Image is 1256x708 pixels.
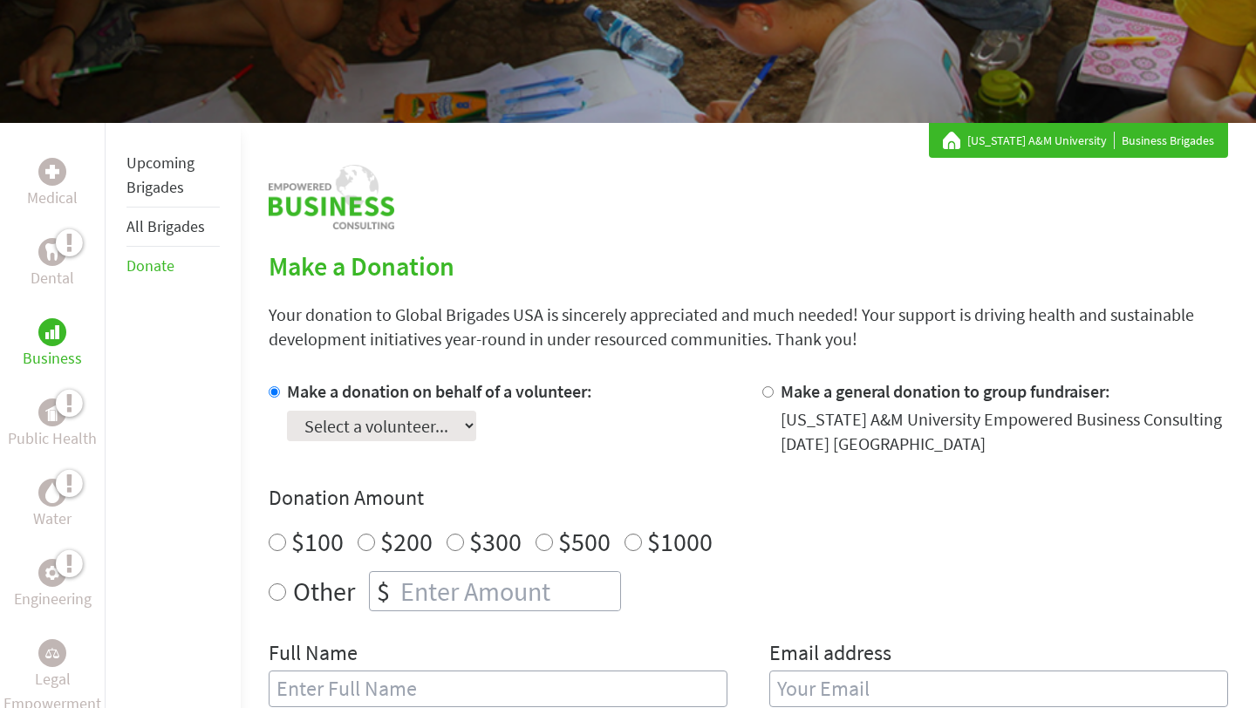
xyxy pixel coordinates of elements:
[38,559,66,587] div: Engineering
[126,208,220,247] li: All Brigades
[769,639,891,671] label: Email address
[27,158,78,210] a: MedicalMedical
[14,559,92,611] a: EngineeringEngineering
[31,238,74,290] a: DentalDental
[269,671,727,707] input: Enter Full Name
[33,507,72,531] p: Water
[45,482,59,502] img: Water
[781,380,1110,402] label: Make a general donation to group fundraiser:
[370,572,397,610] div: $
[269,484,1228,512] h4: Donation Amount
[781,407,1228,456] div: [US_STATE] A&M University Empowered Business Consulting [DATE] [GEOGRAPHIC_DATA]
[469,525,522,558] label: $300
[31,266,74,290] p: Dental
[967,132,1115,149] a: [US_STATE] A&M University
[45,648,59,658] img: Legal Empowerment
[33,479,72,531] a: WaterWater
[269,639,358,671] label: Full Name
[45,566,59,580] img: Engineering
[397,572,620,610] input: Enter Amount
[38,238,66,266] div: Dental
[38,639,66,667] div: Legal Empowerment
[287,380,592,402] label: Make a donation on behalf of a volunteer:
[769,671,1228,707] input: Your Email
[558,525,611,558] label: $500
[293,571,355,611] label: Other
[126,255,174,276] a: Donate
[647,525,713,558] label: $1000
[38,398,66,426] div: Public Health
[291,525,344,558] label: $100
[380,525,433,558] label: $200
[269,303,1228,351] p: Your donation to Global Brigades USA is sincerely appreciated and much needed! Your support is dr...
[23,318,82,371] a: BusinessBusiness
[38,158,66,186] div: Medical
[269,250,1228,282] h2: Make a Donation
[126,153,195,197] a: Upcoming Brigades
[38,479,66,507] div: Water
[126,216,205,236] a: All Brigades
[8,426,97,451] p: Public Health
[943,132,1214,149] div: Business Brigades
[45,325,59,339] img: Business
[14,587,92,611] p: Engineering
[8,398,97,451] a: Public HealthPublic Health
[269,165,394,229] img: logo-business.png
[27,186,78,210] p: Medical
[45,243,59,260] img: Dental
[126,247,220,285] li: Donate
[45,404,59,421] img: Public Health
[23,346,82,371] p: Business
[38,318,66,346] div: Business
[45,165,59,179] img: Medical
[126,144,220,208] li: Upcoming Brigades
